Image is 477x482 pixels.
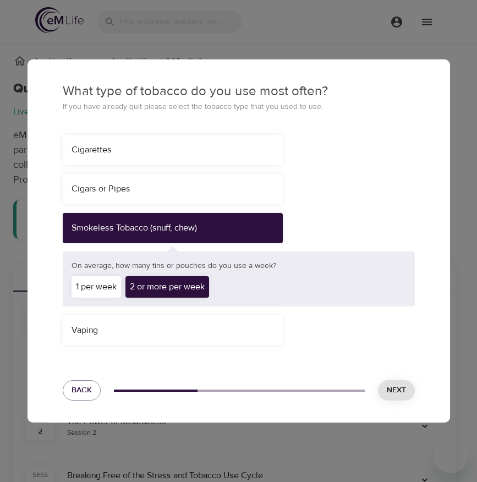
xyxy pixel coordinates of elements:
[72,222,274,234] div: Smokeless Tobacco (snuff, chew)
[63,380,101,401] button: Back
[72,260,406,272] p: On average, how many tins or pouches do you use a week?
[72,144,274,156] div: Cigarettes
[63,81,415,101] p: What type of tobacco do you use most often?
[378,380,415,401] button: Next
[72,384,92,397] span: Back
[63,174,283,204] div: Cigars or Pipes
[387,384,406,397] span: Next
[72,276,121,298] div: 1 per week
[125,276,209,298] div: 2 or more per week
[63,315,283,346] div: Vaping
[63,101,415,113] p: If you have already quit please select the tobacco type that you used to use.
